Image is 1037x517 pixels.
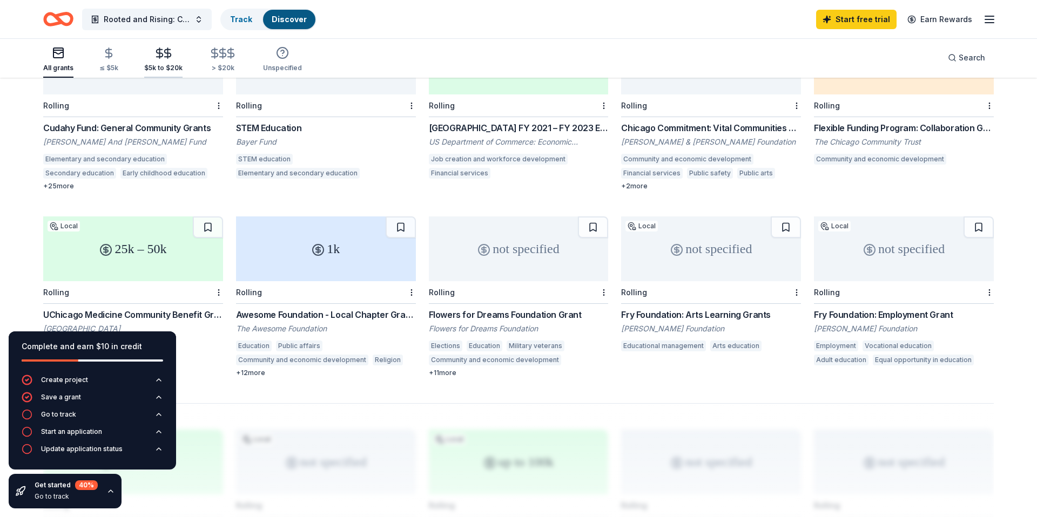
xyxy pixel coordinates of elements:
div: Vocational education [863,341,934,351]
div: Start an application [41,427,102,436]
a: not specifiedLocalRollingFry Foundation: Employment Grant[PERSON_NAME] FoundationEmploymentVocati... [814,216,994,369]
div: ≤ $5k [99,64,118,72]
div: Educational management [621,341,706,351]
div: Local [625,221,658,232]
div: Public safety [687,168,733,179]
div: The Awesome Foundation [236,323,416,334]
div: Flexible Funding Program: Collaboration Grants [814,121,994,134]
div: + 25 more [43,182,223,191]
button: Save a grant [22,392,163,409]
div: Equal opportunity in education [873,355,974,365]
div: Education [467,341,502,351]
div: Community and economic development [236,355,368,365]
div: Adult education [814,355,868,365]
div: Public affairs [276,341,322,351]
div: [PERSON_NAME] & [PERSON_NAME] Foundation [621,137,801,147]
div: Public arts [737,168,775,179]
button: TrackDiscover [220,9,317,30]
div: [GEOGRAPHIC_DATA] FY 2021 – FY 2023 EDA Planning and Local Technical Assistance [429,121,609,134]
div: Rolling [621,288,647,297]
div: Cudahy Fund: General Community Grants [43,121,223,134]
div: Chicago Commitment: Vital Communities Grant [621,121,801,134]
div: Unspecified [263,64,302,72]
div: [PERSON_NAME] Foundation [621,323,801,334]
div: Elementary and secondary education [43,154,167,165]
div: Local [818,221,851,232]
a: not specifiedRollingSTEM EducationBayer FundSTEM educationElementary and secondary education [236,30,416,182]
div: Rolling [236,288,262,297]
div: Local [48,221,80,232]
div: STEM Education [236,121,416,134]
div: [PERSON_NAME] Foundation [814,323,994,334]
div: Go to track [41,410,76,419]
button: Rooted and Rising: Community Transformation & Leadership Forum [82,9,212,30]
button: ≤ $5k [99,43,118,78]
div: Education [236,341,272,351]
div: UChicago Medicine Community Benefit Grants [43,308,223,321]
button: Start an application [22,426,163,444]
div: not specified [814,216,994,281]
div: + 12 more [236,369,416,377]
button: Go to track [22,409,163,426]
div: + 11 more [429,369,609,377]
div: Fry Foundation: Arts Learning Grants [621,308,801,321]
a: 25k – 50kLocalRollingUChicago Medicine Community Benefit Grants[GEOGRAPHIC_DATA]Employment[MEDICA... [43,216,223,377]
div: Elementary and secondary education [236,168,360,179]
div: Update application status [41,445,123,453]
div: Financial services [621,168,683,179]
div: [PERSON_NAME] And [PERSON_NAME] Fund [43,137,223,147]
a: up to 15kLocalRollingFlexible Funding Program: Collaboration GrantsThe Chicago Community TrustCom... [814,30,994,168]
a: not specifiedLocalRollingFry Foundation: Arts Learning Grants[PERSON_NAME] FoundationEducational ... [621,216,801,355]
div: Secondary education [43,168,116,179]
div: > $20k [208,64,237,72]
div: Community and economic development [814,154,946,165]
div: Rolling [814,101,840,110]
div: not specified [429,216,609,281]
button: Unspecified [263,42,302,78]
button: Update application status [22,444,163,461]
div: Rolling [43,288,69,297]
div: The Chicago Community Trust [814,137,994,147]
div: Financial services [429,168,490,179]
div: All grants [43,64,73,72]
button: > $20k [208,43,237,78]
div: US Department of Commerce: Economic Development Administration (EDA) [429,137,609,147]
a: Track [230,15,252,24]
div: Get started [35,480,98,490]
div: Arts education [710,341,762,351]
a: up to 300kLocalRolling[GEOGRAPHIC_DATA] FY 2021 – FY 2023 EDA Planning and Local Technical Assist... [429,30,609,182]
div: Elections [429,341,462,351]
span: Search [959,51,985,64]
div: $5k to $20k [144,64,183,72]
div: Religion [373,355,403,365]
div: Create project [41,376,88,384]
div: Save a grant [41,393,81,402]
div: Flowers for Dreams Foundation [429,323,609,334]
a: 1kRollingAwesome Foundation - Local Chapter GrantsThe Awesome FoundationEducationPublic affairsCo... [236,216,416,377]
div: Awesome Foundation - Local Chapter Grants [236,308,416,321]
div: + 2 more [621,182,801,191]
div: Job creation and workforce development [429,154,568,165]
div: Rolling [236,101,262,110]
button: Create project [22,375,163,392]
a: not specifiedLocalRollingCudahy Fund: General Community Grants[PERSON_NAME] And [PERSON_NAME] Fun... [43,30,223,191]
a: Discover [272,15,307,24]
div: Fry Foundation: Employment Grant [814,308,994,321]
div: Rolling [621,101,647,110]
div: 25k – 50k [43,216,223,281]
div: Community and economic development [429,355,561,365]
div: Complete and earn $10 in credit [22,340,163,353]
a: not specifiedRollingFlowers for Dreams Foundation GrantFlowers for Dreams FoundationElectionsEduc... [429,216,609,377]
a: not specifiedLocalRollingChicago Commitment: Vital Communities Grant[PERSON_NAME] & [PERSON_NAME]... [621,30,801,191]
div: not specified [621,216,801,281]
a: Earn Rewards [901,10,979,29]
div: Rolling [814,288,840,297]
div: Flowers for Dreams Foundation Grant [429,308,609,321]
div: 1k [236,216,416,281]
div: 40 % [75,480,98,490]
div: Rolling [429,288,455,297]
div: STEM education [236,154,293,165]
button: All grants [43,42,73,78]
div: Employment [814,341,858,351]
div: Rolling [43,101,69,110]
